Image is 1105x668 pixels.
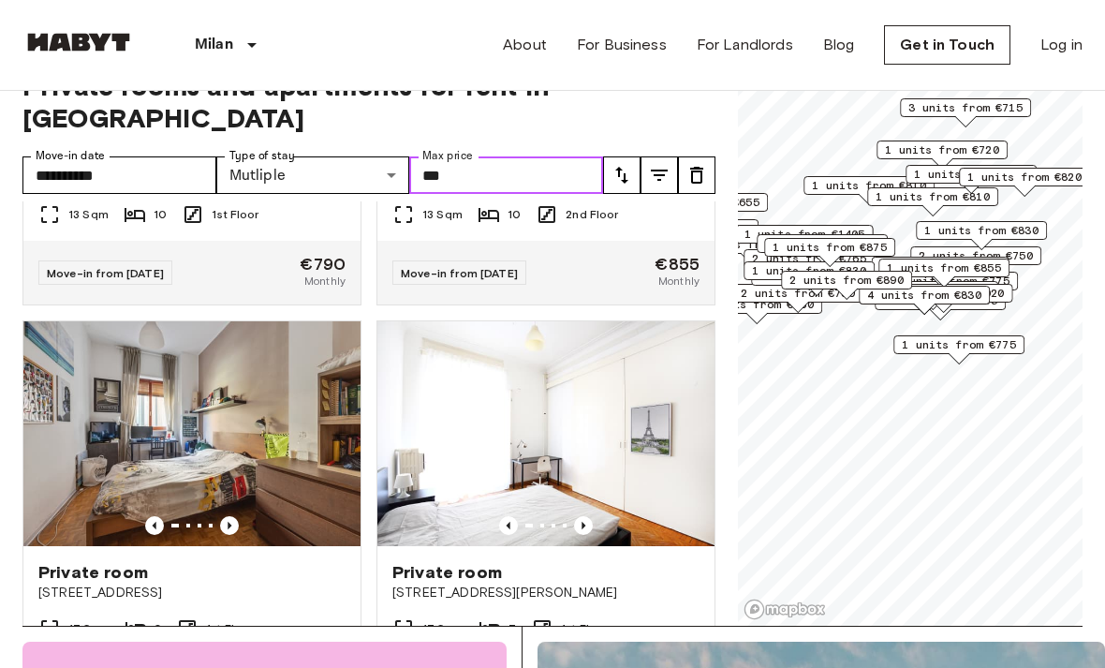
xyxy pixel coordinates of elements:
div: Map marker [867,187,998,216]
span: 10 [508,206,521,223]
button: Previous image [574,516,593,535]
a: Get in Touch [884,25,1010,65]
button: tune [641,156,678,194]
span: Private rooms and apartments for rent in [GEOGRAPHIC_DATA] [22,70,715,134]
button: Previous image [499,516,518,535]
div: Map marker [878,259,1009,288]
span: 17 Sqm [68,620,110,637]
span: [STREET_ADDRESS] [38,584,346,602]
span: 1 units from €820 [967,169,1082,186]
a: About [503,34,547,56]
span: 1 units from €655 [645,194,759,211]
div: Map marker [781,271,912,300]
span: 10 [154,206,167,223]
span: €855 [655,256,700,273]
span: 1 units from €810 [812,177,926,194]
div: Map marker [872,257,1009,286]
div: Map marker [959,168,1090,197]
span: 1 units from €830 [752,262,866,279]
a: Blog [823,34,855,56]
span: Private room [392,561,502,584]
label: Max price [422,148,473,164]
div: Map marker [757,234,888,263]
a: For Landlords [697,34,793,56]
img: Habyt [22,33,135,52]
span: 3 units from €775 [895,273,1009,289]
button: tune [678,156,715,194]
span: Monthly [658,273,700,289]
label: Type of stay [229,148,295,164]
span: 1 units from €810 [765,235,879,252]
div: Map marker [876,284,1013,313]
span: Private room [38,561,148,584]
span: 2 units from €765 [752,250,866,267]
div: Map marker [803,176,935,205]
span: 2nd Floor [566,206,618,223]
span: 17 Sqm [422,620,464,637]
button: Previous image [220,516,239,535]
div: Map marker [744,261,875,290]
span: 1 units from €810 [876,188,990,205]
button: Previous image [145,516,164,535]
img: Marketing picture of unit IT-14-029-002-03H [23,321,361,546]
span: 2 units from €750 [919,247,1033,264]
span: 3 units from €715 [908,99,1023,116]
div: Map marker [877,141,1008,170]
span: 3 [155,620,161,637]
input: Choose date, selected date is 5 Jan 2026 [22,156,216,194]
span: 1 units from €855 [887,260,1001,276]
div: Map marker [893,335,1024,364]
span: 1 units from €875 [773,239,887,256]
span: €790 [300,256,346,273]
div: Map marker [910,246,1041,275]
span: 1 units from €830 [924,222,1039,239]
span: 13 Sqm [422,206,463,223]
span: 1 units from €720 [885,141,999,158]
span: Monthly [304,273,346,289]
span: 1 units from €1405 [744,226,865,243]
div: Map marker [764,238,895,267]
span: 1st Floor [561,620,608,637]
img: Marketing picture of unit IT-14-013-001-03H [377,321,715,546]
div: Mutliple [216,156,410,194]
span: 1st Floor [212,206,258,223]
span: 1 units from €855 [914,166,1028,183]
div: Map marker [736,225,874,254]
span: 4 units from €830 [867,287,981,304]
span: Move-in from [DATE] [47,266,164,280]
a: Log in [1040,34,1083,56]
label: Move-in date [36,148,105,164]
button: tune [603,156,641,194]
a: For Business [577,34,667,56]
span: Move-in from [DATE] [401,266,518,280]
div: Map marker [859,286,990,315]
span: 13 Sqm [68,206,109,223]
div: Map marker [916,221,1047,250]
div: Map marker [906,165,1037,194]
span: 2 units from €890 [789,272,904,289]
span: 1 units from €775 [902,336,1016,353]
span: 1 units from €1235 [880,258,1001,275]
a: Mapbox logo [744,599,826,620]
div: Map marker [900,98,1031,127]
span: 1st Floor [206,620,253,637]
p: Milan [195,34,233,56]
span: 2 units from €730 [741,285,855,302]
span: 1 units from €1020 [884,285,1005,302]
span: 7 [508,620,516,637]
span: [STREET_ADDRESS][PERSON_NAME] [392,584,700,602]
